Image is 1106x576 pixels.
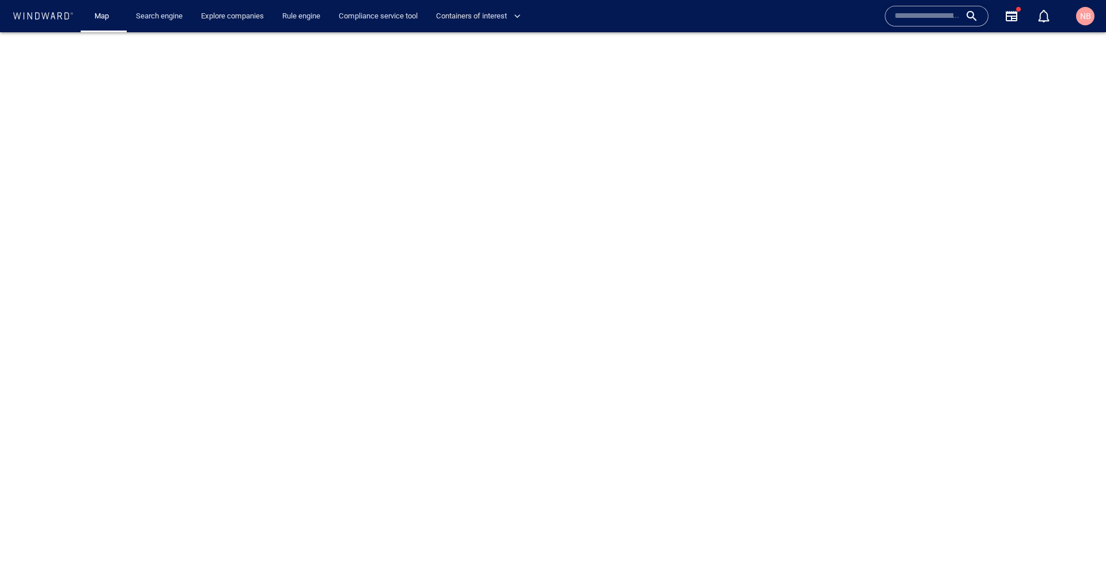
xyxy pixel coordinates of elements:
[1074,5,1097,28] button: NB
[131,6,187,26] a: Search engine
[196,6,268,26] a: Explore companies
[1037,9,1051,23] div: Notification center
[431,6,531,26] button: Containers of interest
[278,6,325,26] a: Rule engine
[1057,524,1097,567] iframe: Chat
[90,6,118,26] a: Map
[85,6,122,26] button: Map
[1080,12,1091,21] span: NB
[436,10,521,23] span: Containers of interest
[334,6,422,26] a: Compliance service tool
